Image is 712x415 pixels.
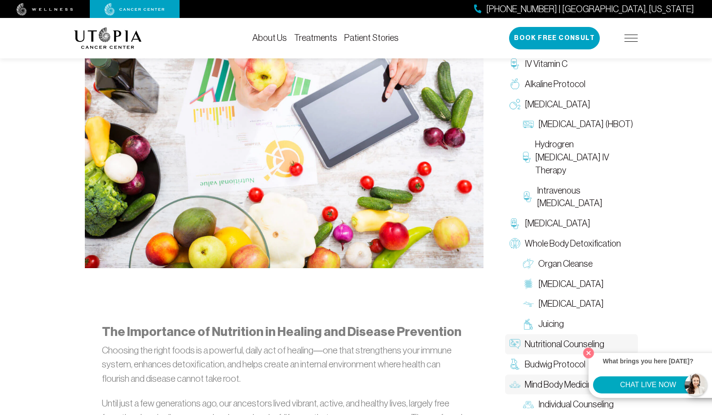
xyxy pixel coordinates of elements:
[105,3,165,16] img: cancer center
[581,345,596,361] button: Close
[510,339,520,349] img: Nutritional Counseling
[17,3,73,16] img: wellness
[523,258,534,269] img: Organ Cleanse
[344,33,399,43] a: Patient Stories
[538,278,604,291] span: [MEDICAL_DATA]
[519,181,638,214] a: Intravenous [MEDICAL_DATA]
[519,314,638,334] a: Juicing
[525,98,590,111] span: [MEDICAL_DATA]
[525,358,585,371] span: Budwig Protocol
[593,376,703,393] button: CHAT LIVE NOW
[525,217,590,230] span: [MEDICAL_DATA]
[535,138,633,177] span: Hydrogren [MEDICAL_DATA] IV Therapy
[523,152,531,163] img: Hydrogren Peroxide IV Therapy
[519,134,638,180] a: Hydrogren [MEDICAL_DATA] IV Therapy
[510,218,520,229] img: Chelation Therapy
[523,299,534,309] img: Lymphatic Massage
[525,78,585,91] span: Alkaline Protocol
[505,354,638,375] a: Budwig Protocol
[505,375,638,395] a: Mind Body Medicine
[509,27,600,49] button: Book Free Consult
[523,278,534,289] img: Colon Therapy
[519,114,638,134] a: [MEDICAL_DATA] (HBOT)
[102,343,466,386] p: Choosing the right foods is a powerful, daily act of healing—one that strengthens your immune sys...
[505,234,638,254] a: Whole Body Detoxification
[252,33,287,43] a: About Us
[624,35,638,42] img: icon-hamburger
[538,398,614,411] span: Individual Counseling
[538,297,604,310] span: [MEDICAL_DATA]
[523,191,532,202] img: Intravenous Ozone Therapy
[510,379,520,390] img: Mind Body Medicine
[510,99,520,110] img: Oxygen Therapy
[510,238,520,249] img: Whole Body Detoxification
[474,3,694,16] a: [PHONE_NUMBER] | [GEOGRAPHIC_DATA], [US_STATE]
[505,54,638,74] a: IV Vitamin C
[525,237,621,250] span: Whole Body Detoxification
[537,184,633,210] span: Intravenous [MEDICAL_DATA]
[294,33,337,43] a: Treatments
[523,399,534,410] img: Individual Counseling
[519,394,638,415] a: Individual Counseling
[525,57,567,71] span: IV Vitamin C
[510,79,520,89] img: Alkaline Protocol
[510,58,520,69] img: IV Vitamin C
[102,324,461,339] strong: The Importance of Nutrition in Healing and Disease Prevention
[538,318,564,331] span: Juicing
[505,74,638,94] a: Alkaline Protocol
[519,274,638,294] a: [MEDICAL_DATA]
[523,119,534,130] img: Hyperbaric Oxygen Therapy (HBOT)
[74,27,142,49] img: logo
[538,257,593,270] span: Organ Cleanse
[523,319,534,330] img: Juicing
[486,3,694,16] span: [PHONE_NUMBER] | [GEOGRAPHIC_DATA], [US_STATE]
[505,213,638,234] a: [MEDICAL_DATA]
[603,358,694,365] strong: What brings you here [DATE]?
[85,35,483,268] img: Nutritional Counseling
[510,359,520,370] img: Budwig Protocol
[525,378,597,391] span: Mind Body Medicine
[538,118,633,131] span: [MEDICAL_DATA] (HBOT)
[519,294,638,314] a: [MEDICAL_DATA]
[505,94,638,115] a: [MEDICAL_DATA]
[505,334,638,354] a: Nutritional Counseling
[519,254,638,274] a: Organ Cleanse
[525,338,604,351] span: Nutritional Counseling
